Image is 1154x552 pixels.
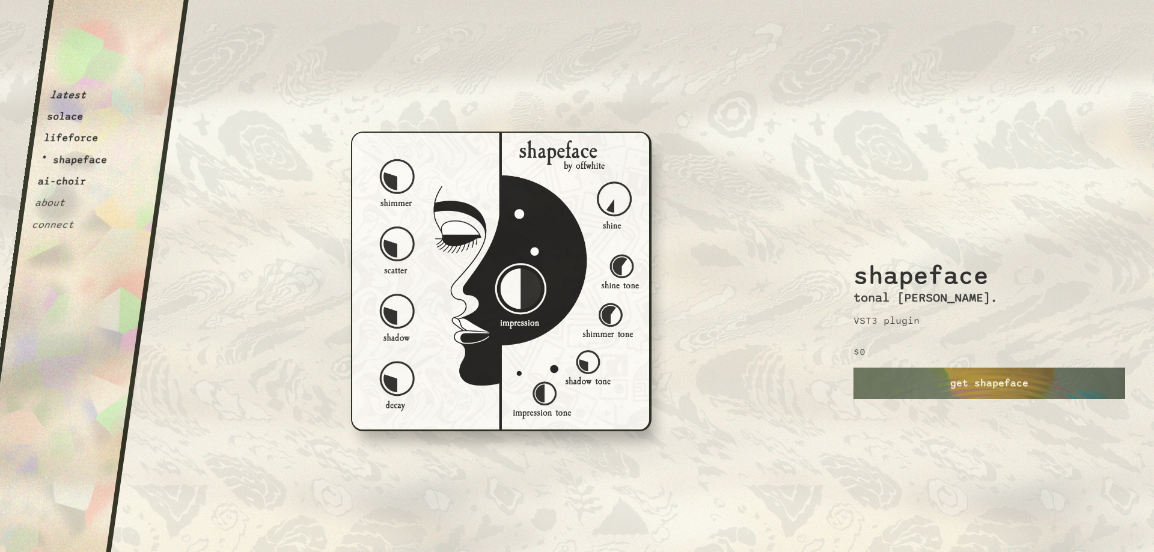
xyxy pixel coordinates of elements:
button: latest [49,89,87,101]
p: VST3 plugin [853,315,920,327]
button: ai-choir [37,175,87,187]
button: connect [31,219,75,231]
img: shapeface.9492551d.png [351,132,652,431]
h3: tonal [PERSON_NAME]. [853,291,998,305]
button: solace [46,111,84,123]
h2: shapeface [853,153,989,291]
button: lifeforce [43,132,99,144]
button: about [34,197,66,209]
a: get shapeface [853,368,1125,399]
button: * shapeface [40,154,108,166]
p: $0 [853,346,865,358]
